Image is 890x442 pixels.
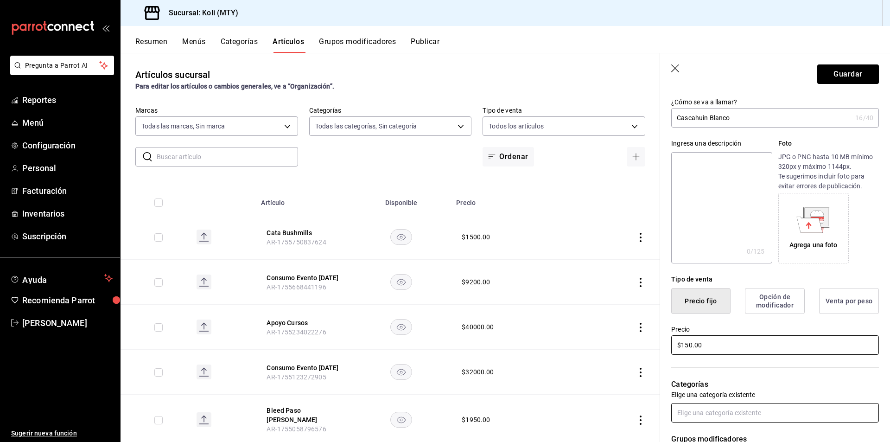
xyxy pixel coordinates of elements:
[671,99,879,105] label: ¿Cómo se va a llamar?
[22,207,113,220] span: Inventarios
[451,185,581,215] th: Precio
[135,107,298,114] label: Marcas
[22,116,113,129] span: Menú
[390,319,412,335] button: availability-product
[22,94,113,106] span: Reportes
[817,64,879,84] button: Guardar
[182,37,205,53] button: Menús
[267,363,341,372] button: edit-product-location
[161,7,239,19] h3: Sucursal: Koli (MTY)
[671,335,879,355] input: $0.00
[135,37,167,53] button: Resumen
[25,61,100,70] span: Pregunta a Parrot AI
[462,415,490,424] div: $ 1950.00
[636,368,645,377] button: actions
[819,288,879,314] button: Venta por peso
[462,322,494,332] div: $ 40000.00
[273,37,304,53] button: Artículos
[636,233,645,242] button: actions
[855,113,873,122] div: 16 /40
[778,139,879,148] p: Foto
[267,228,341,237] button: edit-product-location
[390,364,412,380] button: availability-product
[411,37,439,53] button: Publicar
[6,67,114,77] a: Pregunta a Parrot AI
[636,278,645,287] button: actions
[671,403,879,423] input: Elige una categoría existente
[22,230,113,243] span: Suscripción
[671,275,879,284] div: Tipo de venta
[22,139,113,152] span: Configuración
[267,373,326,381] span: AR-1755123272905
[11,429,113,438] span: Sugerir nueva función
[22,185,113,197] span: Facturación
[267,328,326,336] span: AR-1755234022276
[267,238,326,246] span: AR-1755750837624
[489,122,544,131] span: Todos los artículos
[22,317,113,329] span: [PERSON_NAME]
[636,416,645,425] button: actions
[221,37,258,53] button: Categorías
[22,162,113,174] span: Personal
[267,318,341,327] button: edit-product-location
[789,240,838,250] div: Agrega una foto
[352,185,451,215] th: Disponible
[315,122,417,131] span: Todas las categorías, Sin categoría
[135,37,890,53] div: navigation tabs
[135,83,334,90] strong: Para editar los artículos o cambios generales, ve a “Organización”.
[747,247,765,256] div: 0 /125
[267,283,326,291] span: AR-1755668441196
[483,147,534,167] button: Ordenar
[462,367,494,377] div: $ 32000.00
[141,122,225,131] span: Todas las marcas, Sin marca
[157,147,298,166] input: Buscar artículo
[22,294,113,307] span: Recomienda Parrot
[267,406,341,424] button: edit-product-location
[319,37,396,53] button: Grupos modificadores
[102,24,109,32] button: open_drawer_menu
[390,412,412,428] button: availability-product
[671,326,879,333] label: Precio
[22,273,101,284] span: Ayuda
[309,107,472,114] label: Categorías
[267,425,326,433] span: AR-1755058796576
[462,277,490,287] div: $ 9200.00
[483,107,645,114] label: Tipo de venta
[10,56,114,75] button: Pregunta a Parrot AI
[462,232,490,242] div: $ 1500.00
[671,379,879,390] p: Categorías
[636,323,645,332] button: actions
[390,229,412,245] button: availability-product
[745,288,805,314] button: Opción de modificador
[778,152,879,191] p: JPG o PNG hasta 10 MB mínimo 320px y máximo 1144px. Te sugerimos incluir foto para evitar errores...
[390,274,412,290] button: availability-product
[135,68,210,82] div: Artículos sucursal
[671,288,731,314] button: Precio fijo
[267,273,341,282] button: edit-product-location
[671,390,879,399] p: Elige una categoría existente
[781,195,846,261] div: Agrega una foto
[255,185,352,215] th: Artículo
[671,139,772,148] div: Ingresa una descripción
